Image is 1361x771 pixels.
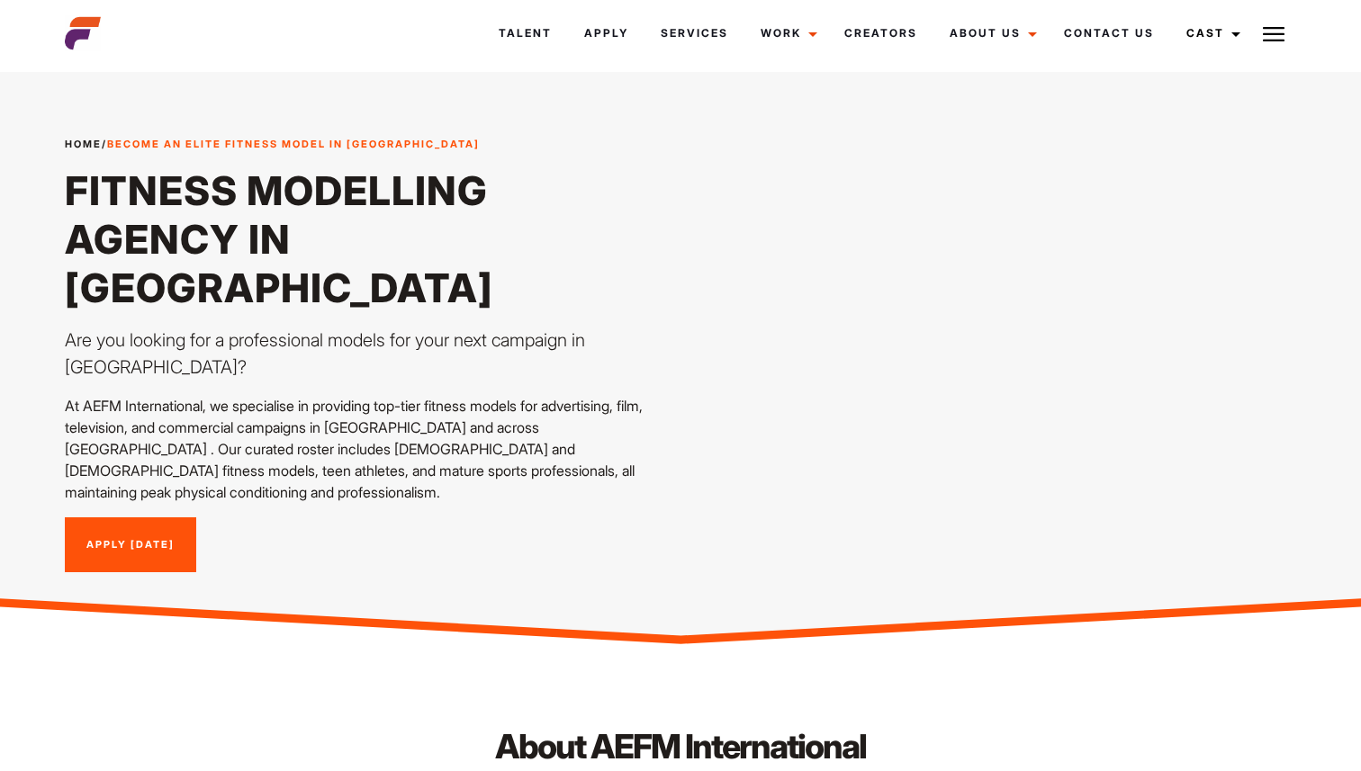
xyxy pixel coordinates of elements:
a: Work [744,9,828,58]
a: About Us [933,9,1048,58]
a: Creators [828,9,933,58]
h1: Fitness Modelling Agency in [GEOGRAPHIC_DATA] [65,166,670,312]
p: At AEFM International, we specialise in providing top-tier fitness models for advertising, film, ... [65,395,670,503]
a: Services [644,9,744,58]
a: Cast [1170,9,1251,58]
img: Burger icon [1263,23,1284,45]
h2: About AEFM International [274,723,1086,770]
a: Apply [568,9,644,58]
p: Are you looking for a professional models for your next campaign in [GEOGRAPHIC_DATA]? [65,327,670,381]
strong: Become an Elite Fitness Model in [GEOGRAPHIC_DATA] [107,138,480,150]
a: Home [65,138,102,150]
img: cropped-aefm-brand-fav-22-square.png [65,15,101,51]
a: Contact Us [1048,9,1170,58]
a: Apply [DATE] [65,517,196,573]
a: Talent [482,9,568,58]
span: / [65,137,480,152]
